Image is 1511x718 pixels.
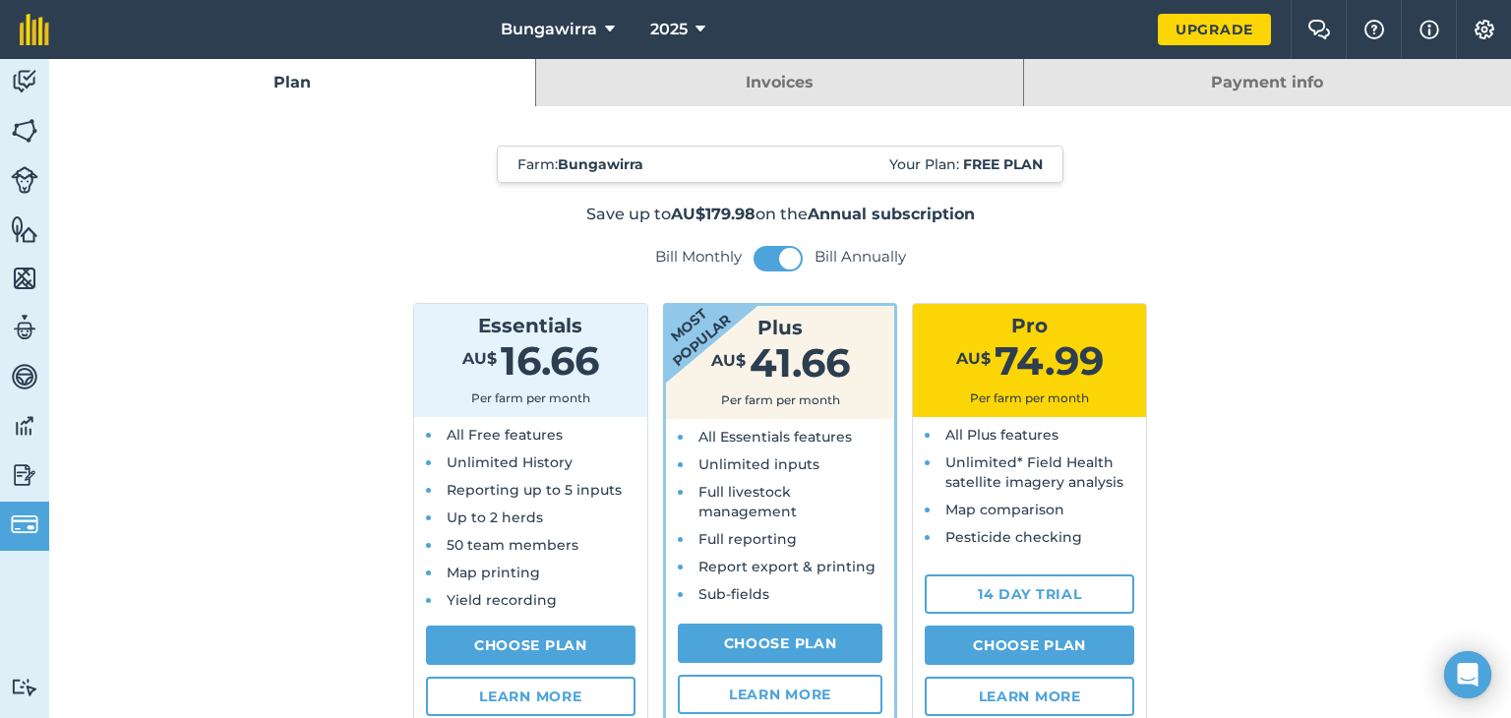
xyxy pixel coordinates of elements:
span: Plus [757,316,803,339]
span: Per farm per month [970,390,1089,405]
img: A question mark icon [1362,20,1386,39]
img: svg+xml;base64,PD94bWwgdmVyc2lvbj0iMS4wIiBlbmNvZGluZz0idXRmLTgiPz4KPCEtLSBHZW5lcmF0b3I6IEFkb2JlIE... [11,313,38,342]
a: Choose Plan [678,624,883,663]
span: Report export & printing [698,558,876,575]
span: All Essentials features [698,428,852,446]
a: Learn more [678,675,883,714]
img: svg+xml;base64,PD94bWwgdmVyc2lvbj0iMS4wIiBlbmNvZGluZz0idXRmLTgiPz4KPCEtLSBHZW5lcmF0b3I6IEFkb2JlIE... [11,67,38,96]
span: Your Plan: [889,154,1043,174]
label: Bill Annually [815,247,906,267]
img: svg+xml;base64,PHN2ZyB4bWxucz0iaHR0cDovL3d3dy53My5vcmcvMjAwMC9zdmciIHdpZHRoPSI1NiIgaGVpZ2h0PSI2MC... [11,116,38,146]
span: 16.66 [501,336,599,385]
a: Choose Plan [426,626,635,665]
span: Unlimited inputs [698,455,819,473]
strong: Bungawirra [558,155,643,173]
strong: Most popular [607,249,768,398]
span: Yield recording [447,591,557,609]
span: Up to 2 herds [447,509,543,526]
span: AU$ [462,349,497,368]
span: Pesticide checking [945,528,1082,546]
img: svg+xml;base64,PD94bWwgdmVyc2lvbj0iMS4wIiBlbmNvZGluZz0idXRmLTgiPz4KPCEtLSBHZW5lcmF0b3I6IEFkb2JlIE... [11,460,38,490]
a: Invoices [536,59,1022,106]
strong: Annual subscription [808,205,975,223]
img: fieldmargin Logo [20,14,49,45]
div: Open Intercom Messenger [1444,651,1491,698]
span: Per farm per month [721,392,840,407]
span: 74.99 [995,336,1104,385]
img: svg+xml;base64,PHN2ZyB4bWxucz0iaHR0cDovL3d3dy53My5vcmcvMjAwMC9zdmciIHdpZHRoPSI1NiIgaGVpZ2h0PSI2MC... [11,214,38,244]
a: Plan [49,59,535,106]
img: Two speech bubbles overlapping with the left bubble in the forefront [1307,20,1331,39]
a: Learn more [426,677,635,716]
img: svg+xml;base64,PD94bWwgdmVyc2lvbj0iMS4wIiBlbmNvZGluZz0idXRmLTgiPz4KPCEtLSBHZW5lcmF0b3I6IEFkb2JlIE... [11,510,38,538]
span: Bungawirra [501,18,597,41]
img: svg+xml;base64,PD94bWwgdmVyc2lvbj0iMS4wIiBlbmNvZGluZz0idXRmLTgiPz4KPCEtLSBHZW5lcmF0b3I6IEFkb2JlIE... [11,411,38,441]
span: 41.66 [750,338,850,387]
a: Payment info [1024,59,1511,106]
span: Sub-fields [698,585,769,603]
span: Full livestock management [698,483,797,520]
span: Unlimited History [447,453,573,471]
label: Bill Monthly [655,247,742,267]
span: AU$ [711,351,746,370]
img: svg+xml;base64,PD94bWwgdmVyc2lvbj0iMS4wIiBlbmNvZGluZz0idXRmLTgiPz4KPCEtLSBHZW5lcmF0b3I6IEFkb2JlIE... [11,362,38,391]
span: Per farm per month [471,390,590,405]
a: 14 day trial [925,574,1134,614]
span: Map printing [447,564,540,581]
span: 50 team members [447,536,578,554]
span: AU$ [956,349,991,368]
strong: Free plan [963,155,1043,173]
strong: AU$179.98 [671,205,755,223]
span: Map comparison [945,501,1064,518]
span: Farm : [517,154,643,174]
img: svg+xml;base64,PD94bWwgdmVyc2lvbj0iMS4wIiBlbmNvZGluZz0idXRmLTgiPz4KPCEtLSBHZW5lcmF0b3I6IEFkb2JlIE... [11,166,38,194]
span: Full reporting [698,530,797,548]
span: 2025 [650,18,688,41]
p: Save up to on the [279,203,1282,226]
img: A cog icon [1473,20,1496,39]
span: Essentials [478,314,582,337]
img: svg+xml;base64,PHN2ZyB4bWxucz0iaHR0cDovL3d3dy53My5vcmcvMjAwMC9zdmciIHdpZHRoPSI1NiIgaGVpZ2h0PSI2MC... [11,264,38,293]
span: All Free features [447,426,563,444]
span: All Plus features [945,426,1058,444]
span: Reporting up to 5 inputs [447,481,622,499]
img: svg+xml;base64,PHN2ZyB4bWxucz0iaHR0cDovL3d3dy53My5vcmcvMjAwMC9zdmciIHdpZHRoPSIxNyIgaGVpZ2h0PSIxNy... [1420,18,1439,41]
span: Unlimited* Field Health satellite imagery analysis [945,453,1123,491]
a: Upgrade [1158,14,1271,45]
img: svg+xml;base64,PD94bWwgdmVyc2lvbj0iMS4wIiBlbmNvZGluZz0idXRmLTgiPz4KPCEtLSBHZW5lcmF0b3I6IEFkb2JlIE... [11,678,38,696]
span: Pro [1011,314,1048,337]
a: Learn more [925,677,1134,716]
a: Choose Plan [925,626,1134,665]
